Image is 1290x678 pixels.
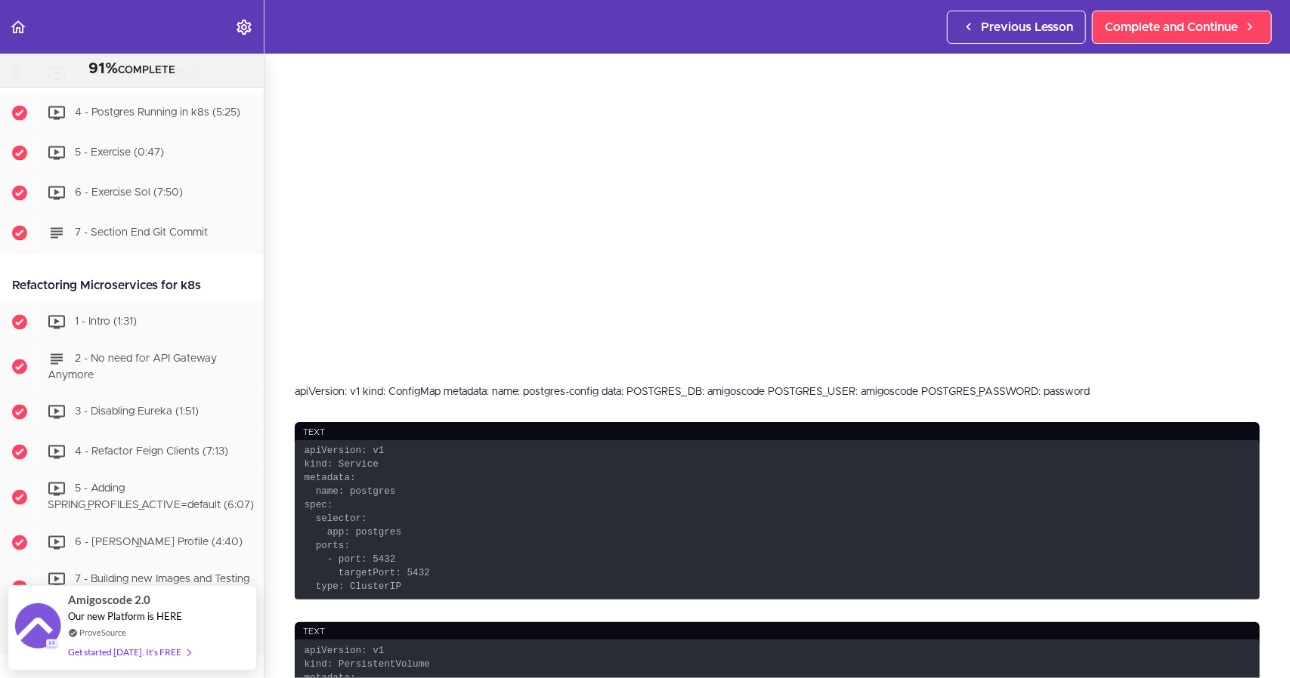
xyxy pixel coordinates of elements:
span: Complete and Continue [1105,18,1238,36]
span: 4 - Refactor Feign Clients (7:13) [75,447,228,458]
svg: Back to course curriculum [9,18,27,36]
a: ProveSource [79,626,126,639]
div: COMPLETE [19,60,245,79]
span: 91% [88,61,118,76]
a: Previous Lesson [947,11,1086,44]
div: apiVersion: v1 kind: ConfigMap metadata: name: postgres-config data: POSTGRES_DB: amigoscode POST... [295,384,1260,399]
span: 7 - Section End Git Commit [75,227,208,238]
div: text [295,622,1260,643]
span: 6 - Exercise Sol (7:50) [75,187,183,198]
a: Complete and Continue [1092,11,1272,44]
span: Previous Lesson [981,18,1073,36]
span: 2 - No need for API Gateway Anymore [48,353,217,381]
span: Our new Platform is HERE [68,610,182,622]
span: Amigoscode 2.0 [68,591,150,609]
img: provesource social proof notification image [15,603,60,652]
span: 3 - Disabling Eureka (1:51) [75,407,199,418]
span: 1 - Intro (1:31) [75,316,137,327]
span: 4 - Postgres Running in k8s (5:25) [75,107,240,118]
div: text [295,422,1260,442]
code: apiVersion: v1 kind: Service metadata: name: postgres spec: selector: app: postgres ports: - port... [295,440,1260,599]
span: 6 - [PERSON_NAME] Profile (4:40) [75,537,243,547]
span: 5 - Exercise (0:47) [75,147,164,158]
span: 7 - Building new Images and Testing Docker Compose (4:33) [48,574,249,602]
svg: Settings Menu [235,18,253,36]
div: Get started [DATE]. It's FREE [68,643,190,661]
